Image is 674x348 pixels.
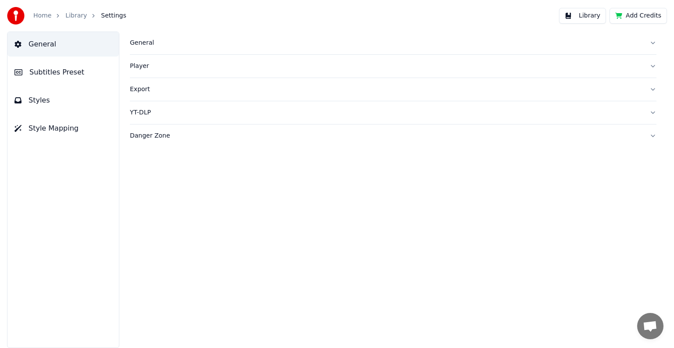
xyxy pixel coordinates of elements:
[130,108,642,117] div: YT-DLP
[130,101,656,124] button: YT-DLP
[609,8,667,24] button: Add Credits
[130,39,642,47] div: General
[65,11,87,20] a: Library
[29,39,56,50] span: General
[33,11,51,20] a: Home
[33,11,126,20] nav: breadcrumb
[29,95,50,106] span: Styles
[130,124,656,147] button: Danger Zone
[7,60,119,85] button: Subtitles Preset
[637,313,663,339] a: Open chat
[130,32,656,54] button: General
[130,85,642,94] div: Export
[130,55,656,78] button: Player
[130,131,642,140] div: Danger Zone
[559,8,606,24] button: Library
[29,67,84,78] span: Subtitles Preset
[7,116,119,141] button: Style Mapping
[7,88,119,113] button: Styles
[29,123,79,134] span: Style Mapping
[130,78,656,101] button: Export
[130,62,642,71] div: Player
[7,32,119,57] button: General
[101,11,126,20] span: Settings
[7,7,25,25] img: youka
